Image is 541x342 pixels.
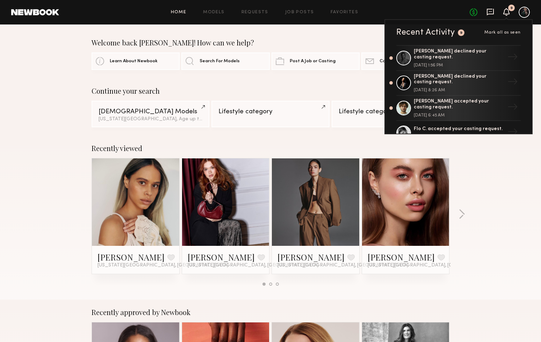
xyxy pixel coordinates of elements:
[414,49,505,60] div: [PERSON_NAME] declined your casting request.
[188,263,318,268] span: [US_STATE][GEOGRAPHIC_DATA], [GEOGRAPHIC_DATA]
[396,71,521,96] a: [PERSON_NAME] declined your casting request.[DATE] 8:26 AM→
[200,59,240,64] span: Search For Models
[98,251,165,263] a: [PERSON_NAME]
[396,121,521,145] a: Flo C. accepted your casting request.→
[414,99,505,111] div: [PERSON_NAME] accepted your casting request.
[290,59,336,64] span: Post A Job or Casting
[414,126,505,132] div: Flo C. accepted your casting request.
[92,144,449,152] div: Recently viewed
[368,263,498,268] span: [US_STATE][GEOGRAPHIC_DATA], [GEOGRAPHIC_DATA]
[110,59,158,64] span: Learn About Newbook
[92,38,449,47] div: Welcome back [PERSON_NAME]! How can we help?
[92,87,449,95] div: Continue your search
[332,101,449,127] a: Lifestyle category
[505,49,521,67] div: →
[218,108,322,115] div: Lifestyle category
[505,124,521,142] div: →
[460,31,463,35] div: 9
[203,10,224,15] a: Models
[188,251,255,263] a: [PERSON_NAME]
[211,101,329,127] a: Lifestyle category
[92,52,180,70] a: Learn About Newbook
[98,263,228,268] span: [US_STATE][GEOGRAPHIC_DATA], [GEOGRAPHIC_DATA]
[99,117,202,122] div: [US_STATE][GEOGRAPHIC_DATA], Age up to [DEMOGRAPHIC_DATA].
[361,52,449,70] a: Contact Account Manager
[339,108,442,115] div: Lifestyle category
[414,63,505,67] div: [DATE] 1:56 PM
[92,101,209,127] a: [DEMOGRAPHIC_DATA] Models[US_STATE][GEOGRAPHIC_DATA], Age up to [DEMOGRAPHIC_DATA].
[99,108,202,115] div: [DEMOGRAPHIC_DATA] Models
[277,251,345,263] a: [PERSON_NAME]
[484,30,521,35] span: Mark all as seen
[414,113,505,117] div: [DATE] 6:45 AM
[505,74,521,92] div: →
[414,74,505,86] div: [PERSON_NAME] declined your casting request.
[285,10,314,15] a: Job Posts
[277,263,408,268] span: [US_STATE][GEOGRAPHIC_DATA], [GEOGRAPHIC_DATA]
[414,88,505,92] div: [DATE] 8:26 AM
[241,10,268,15] a: Requests
[331,10,358,15] a: Favorites
[181,52,269,70] a: Search For Models
[368,251,435,263] a: [PERSON_NAME]
[505,99,521,117] div: →
[380,59,438,64] span: Contact Account Manager
[171,10,187,15] a: Home
[272,52,360,70] a: Post A Job or Casting
[396,45,521,71] a: [PERSON_NAME] declined your casting request.[DATE] 1:56 PM→
[396,28,455,37] div: Recent Activity
[396,96,521,121] a: [PERSON_NAME] accepted your casting request.[DATE] 6:45 AM→
[510,6,513,10] div: 9
[92,308,449,316] div: Recently approved by Newbook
